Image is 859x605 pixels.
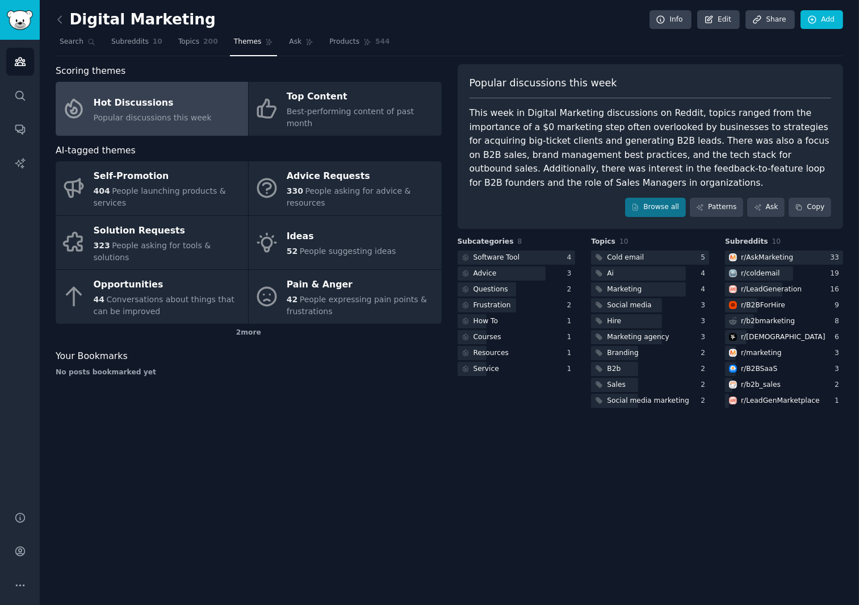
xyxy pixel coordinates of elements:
div: Ai [607,269,614,279]
div: B2b [607,364,621,374]
a: Patterns [690,198,743,217]
a: Products544 [325,33,393,56]
a: SaaSMarketingr/[DEMOGRAPHIC_DATA]6 [725,330,843,344]
div: r/ [DEMOGRAPHIC_DATA] [741,332,825,343]
a: Themes [230,33,278,56]
div: 3 [835,348,843,358]
span: 200 [203,37,218,47]
div: Pain & Anger [287,276,435,294]
a: How To1 [458,314,576,328]
div: Ideas [287,228,396,246]
div: 2 [701,396,709,406]
div: Social media [607,301,651,311]
div: 8 [835,316,843,327]
span: People launching products & services [94,186,226,207]
a: Pain & Anger42People expressing pain points & frustrations [249,270,441,324]
div: 2 [835,380,843,390]
img: marketing [729,349,737,357]
img: B2BForHire [729,301,737,309]
div: 3 [701,332,709,343]
a: Advice Requests330People asking for advice & resources [249,161,441,215]
div: r/ coldemail [741,269,780,279]
a: Info [650,10,692,30]
div: Marketing [607,285,642,295]
a: Ask [285,33,317,56]
div: 4 [567,253,576,263]
a: Browse all [625,198,686,217]
span: 544 [375,37,390,47]
a: Solution Requests323People asking for tools & solutions [56,216,248,270]
span: Products [329,37,359,47]
img: b2b_sales [729,381,737,389]
span: 10 [619,237,628,245]
a: Service1 [458,362,576,376]
div: r/ b2bmarketing [741,316,795,327]
div: 6 [835,332,843,343]
div: 9 [835,301,843,311]
a: Share [745,10,794,30]
img: coldemail [729,269,737,277]
a: marketingr/marketing3 [725,346,843,360]
div: 2 [701,364,709,374]
button: Copy [789,198,831,217]
span: Best-performing content of past month [287,107,414,128]
span: Scoring themes [56,64,125,78]
span: Conversations about things that can be improved [94,295,234,316]
a: Hire3 [591,314,709,328]
div: Hire [607,316,621,327]
span: 404 [94,186,110,195]
div: 5 [701,253,709,263]
div: 2 more [56,324,442,342]
a: Add [801,10,843,30]
a: Self-Promotion404People launching products & services [56,161,248,215]
span: 323 [94,241,110,250]
div: Service [474,364,499,374]
div: Branding [607,348,638,358]
div: 1 [567,316,576,327]
a: Top ContentBest-performing content of past month [249,82,441,136]
span: Ask [289,37,301,47]
div: r/ LeadGenMarketplace [741,396,819,406]
div: 4 [701,269,709,279]
div: 2 [567,301,576,311]
div: Questions [474,285,508,295]
span: 42 [287,295,297,304]
div: 3 [835,364,843,374]
img: GummySearch logo [7,10,33,30]
a: Cold email5 [591,251,709,265]
a: LeadGenerationr/LeadGeneration16 [725,282,843,297]
div: r/ marketing [741,348,782,358]
img: LeadGeneration [729,285,737,293]
a: LeadGenMarketplacer/LeadGenMarketplace1 [725,394,843,408]
div: Frustration [474,301,511,311]
a: b2b_salesr/b2b_sales2 [725,378,843,392]
span: 330 [287,186,303,195]
span: Subreddits [725,237,768,247]
a: AskMarketingr/AskMarketing33 [725,251,843,265]
img: AskMarketing [729,253,737,261]
div: Advice Requests [287,168,435,186]
div: 3 [567,269,576,279]
div: r/ AskMarketing [741,253,793,263]
span: Popular discussions this week [470,76,617,90]
span: People asking for tools & solutions [94,241,211,262]
div: Courses [474,332,501,343]
span: 52 [287,247,297,256]
div: 2 [567,285,576,295]
a: Sales2 [591,378,709,392]
a: Subreddits10 [107,33,166,56]
a: Software Tool4 [458,251,576,265]
div: Top Content [287,88,435,106]
div: No posts bookmarked yet [56,368,442,378]
img: SaaSMarketing [729,333,737,341]
span: Subcategories [458,237,514,247]
div: How To [474,316,498,327]
a: Marketing agency3 [591,330,709,344]
a: r/b2bmarketing8 [725,314,843,328]
div: 3 [701,316,709,327]
img: LeadGenMarketplace [729,397,737,404]
span: 10 [772,237,781,245]
a: Advice3 [458,266,576,281]
a: Edit [697,10,740,30]
div: Resources [474,348,509,358]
